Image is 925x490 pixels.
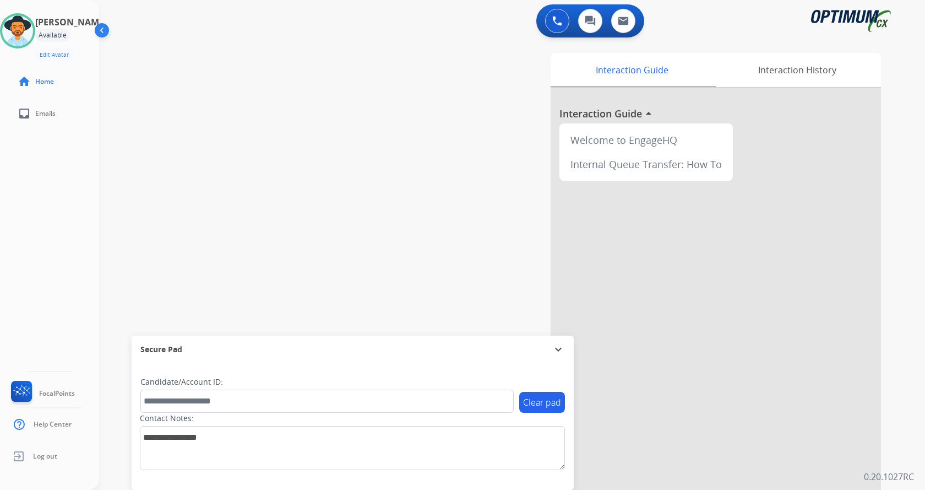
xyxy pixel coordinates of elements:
[35,77,54,86] span: Home
[9,381,75,406] a: FocalPoints
[564,128,728,152] div: Welcome to EngageHQ
[35,49,73,61] button: Edit Avatar
[35,109,56,118] span: Emails
[140,376,223,387] label: Candidate/Account ID:
[34,420,72,429] span: Help Center
[2,15,33,46] img: avatar
[519,392,565,413] button: Clear pad
[140,413,194,424] label: Contact Notes:
[39,389,75,398] span: FocalPoints
[35,15,107,29] h3: [PERSON_NAME]
[18,107,31,120] mat-icon: inbox
[551,53,713,87] div: Interaction Guide
[713,53,881,87] div: Interaction History
[33,452,57,461] span: Log out
[564,152,728,176] div: Internal Queue Transfer: How To
[864,470,914,483] p: 0.20.1027RC
[35,29,70,42] div: Available
[18,75,31,88] mat-icon: home
[140,344,182,355] span: Secure Pad
[552,343,565,356] mat-icon: expand_more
